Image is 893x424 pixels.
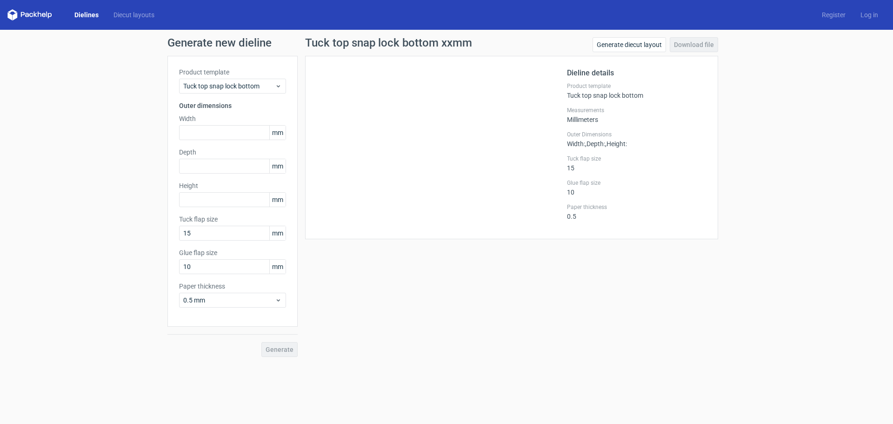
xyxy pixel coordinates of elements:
[179,148,286,157] label: Depth
[167,37,726,48] h1: Generate new dieline
[179,248,286,257] label: Glue flap size
[567,140,585,148] span: Width :
[567,179,706,187] label: Glue flap size
[567,203,706,211] label: Paper thickness
[567,82,706,90] label: Product template
[605,140,627,148] span: , Height :
[567,155,706,162] label: Tuck flap size
[106,10,162,20] a: Diecut layouts
[179,181,286,190] label: Height
[305,37,472,48] h1: Tuck top snap lock bottom xxmm
[269,126,286,140] span: mm
[269,193,286,207] span: mm
[269,159,286,173] span: mm
[567,82,706,99] div: Tuck top snap lock bottom
[567,155,706,172] div: 15
[567,107,706,114] label: Measurements
[179,67,286,77] label: Product template
[567,131,706,138] label: Outer Dimensions
[179,101,286,110] h3: Outer dimensions
[853,10,886,20] a: Log in
[567,67,706,79] h2: Dieline details
[183,296,275,305] span: 0.5 mm
[269,226,286,240] span: mm
[567,179,706,196] div: 10
[567,203,706,220] div: 0.5
[585,140,605,148] span: , Depth :
[183,81,275,91] span: Tuck top snap lock bottom
[179,282,286,291] label: Paper thickness
[179,215,286,224] label: Tuck flap size
[593,37,666,52] a: Generate diecut layout
[67,10,106,20] a: Dielines
[179,114,286,123] label: Width
[814,10,853,20] a: Register
[269,260,286,274] span: mm
[567,107,706,123] div: Millimeters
